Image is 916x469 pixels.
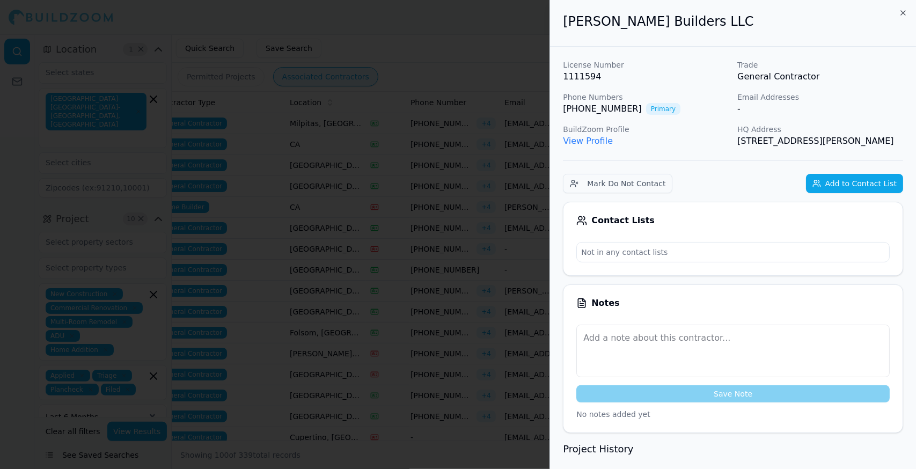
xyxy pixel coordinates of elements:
[563,13,903,30] h2: [PERSON_NAME] Builders LLC
[646,103,680,115] span: Primary
[576,215,890,226] div: Contact Lists
[737,60,903,70] p: Trade
[576,409,890,420] p: No notes added yet
[563,102,642,115] a: [PHONE_NUMBER]
[806,174,903,193] button: Add to Contact List
[563,174,672,193] button: Mark Do Not Contact
[563,442,903,457] h3: Project History
[737,92,903,102] p: Email Addresses
[576,298,890,309] div: Notes
[737,102,903,115] div: -
[737,135,903,148] p: [STREET_ADDRESS][PERSON_NAME]
[563,70,729,83] p: 1111594
[737,70,903,83] p: General Contractor
[737,124,903,135] p: HQ Address
[563,92,729,102] p: Phone Numbers
[563,124,729,135] p: BuildZoom Profile
[577,243,889,262] p: Not in any contact lists
[563,60,729,70] p: License Number
[563,136,613,146] a: View Profile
